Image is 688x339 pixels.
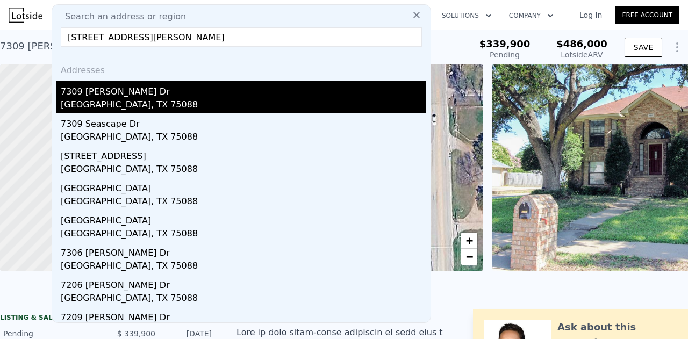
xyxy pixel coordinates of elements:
img: Lotside [9,8,42,23]
div: [GEOGRAPHIC_DATA], TX 75088 [61,163,426,178]
a: Zoom in [461,233,477,249]
div: [GEOGRAPHIC_DATA] [61,210,426,227]
div: [GEOGRAPHIC_DATA], TX 75088 [61,131,426,146]
span: $ 339,900 [117,329,155,338]
div: [GEOGRAPHIC_DATA], TX 75088 [61,195,426,210]
span: $486,000 [556,38,607,49]
div: Addresses [56,55,426,81]
a: Free Account [615,6,679,24]
div: Lotside ARV [556,49,607,60]
div: 7209 [PERSON_NAME] Dr [61,307,426,324]
div: 7309 Seascape Dr [61,113,426,131]
input: Enter an address, city, region, neighborhood or zip code [61,27,422,47]
button: Company [500,6,562,25]
div: 7309 [PERSON_NAME] Dr [61,81,426,98]
div: [GEOGRAPHIC_DATA], TX 75088 [61,292,426,307]
span: Search an address or region [56,10,186,23]
a: Log In [567,10,615,20]
div: [DATE] [164,328,212,339]
span: $339,900 [479,38,531,49]
div: Pending [479,49,531,60]
span: + [466,234,473,247]
div: [GEOGRAPHIC_DATA] [61,178,426,195]
button: Show Options [666,37,688,58]
div: 7306 [PERSON_NAME] Dr [61,242,426,259]
div: [GEOGRAPHIC_DATA], TX 75088 [61,98,426,113]
div: [GEOGRAPHIC_DATA], TX 75088 [61,227,426,242]
div: [STREET_ADDRESS] [61,146,426,163]
div: [GEOGRAPHIC_DATA], TX 75088 [61,259,426,275]
div: 7206 [PERSON_NAME] Dr [61,275,426,292]
div: Pending [3,328,99,339]
button: Solutions [433,6,500,25]
button: SAVE [625,38,662,57]
span: − [466,250,473,263]
a: Zoom out [461,249,477,265]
